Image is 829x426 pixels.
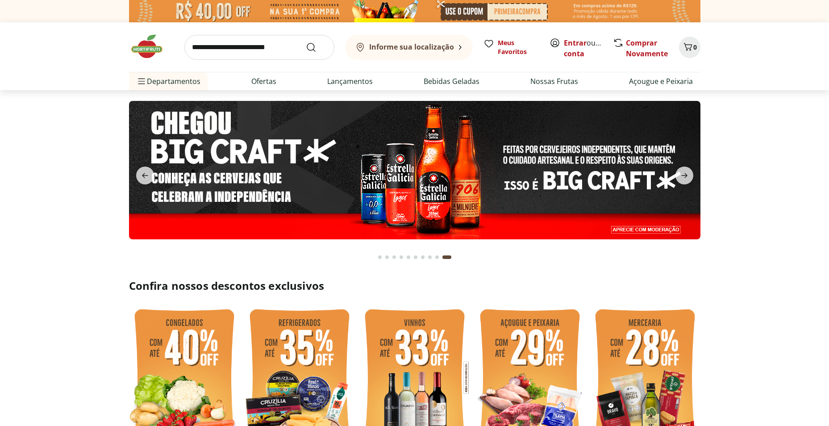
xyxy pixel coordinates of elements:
[483,38,539,56] a: Meus Favoritos
[426,246,433,268] button: Go to page 8 from fs-carousel
[345,35,473,60] button: Informe sua localização
[530,76,578,87] a: Nossas Frutas
[327,76,373,87] a: Lançamentos
[433,246,441,268] button: Go to page 9 from fs-carousel
[626,38,668,58] a: Comprar Novamente
[679,37,700,58] button: Carrinho
[398,246,405,268] button: Go to page 4 from fs-carousel
[441,246,453,268] button: Current page from fs-carousel
[136,71,200,92] span: Departamentos
[129,279,700,293] h2: Confira nossos descontos exclusivos
[498,38,539,56] span: Meus Favoritos
[383,246,391,268] button: Go to page 2 from fs-carousel
[668,167,700,184] button: next
[564,38,587,48] a: Entrar
[129,167,161,184] button: previous
[693,43,697,51] span: 0
[306,42,327,53] button: Submit Search
[369,42,454,52] b: Informe sua localização
[564,38,613,58] a: Criar conta
[136,71,147,92] button: Menu
[251,76,276,87] a: Ofertas
[405,246,412,268] button: Go to page 5 from fs-carousel
[564,38,604,59] span: ou
[129,101,700,239] img: stella
[412,246,419,268] button: Go to page 6 from fs-carousel
[376,246,383,268] button: Go to page 1 from fs-carousel
[391,246,398,268] button: Go to page 3 from fs-carousel
[129,33,174,60] img: Hortifruti
[419,246,426,268] button: Go to page 7 from fs-carousel
[629,76,693,87] a: Açougue e Peixaria
[184,35,334,60] input: search
[424,76,479,87] a: Bebidas Geladas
